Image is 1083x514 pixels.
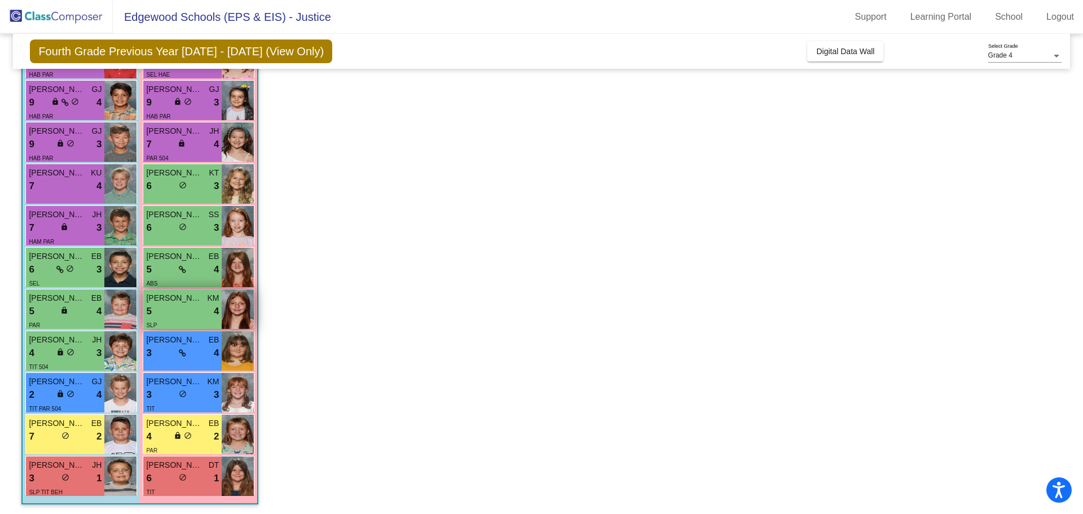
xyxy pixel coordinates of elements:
[807,41,883,61] button: Digital Data Wall
[146,167,202,179] span: [PERSON_NAME]
[29,304,34,319] span: 5
[113,8,331,26] span: Edgewood Schools (EPS & EIS) - Justice
[209,459,219,471] span: DT
[146,459,202,471] span: [PERSON_NAME]
[67,390,74,398] span: do_not_disturb_alt
[214,262,219,277] span: 4
[209,209,219,221] span: SS
[92,334,102,346] span: JH
[214,221,219,235] span: 3
[146,292,202,304] span: [PERSON_NAME]
[146,179,151,194] span: 6
[146,209,202,221] span: [PERSON_NAME]
[146,125,202,137] span: [PERSON_NAME]
[30,39,332,63] span: Fourth Grade Previous Year [DATE] - [DATE] (View Only)
[146,406,155,412] span: TIT
[29,167,85,179] span: [PERSON_NAME]
[988,51,1012,59] span: Grade 4
[29,334,85,346] span: [PERSON_NAME]
[67,139,74,147] span: do_not_disturb_alt
[29,292,85,304] span: [PERSON_NAME]
[92,84,102,95] span: GJ
[1037,8,1083,26] a: Logout
[29,388,34,402] span: 2
[91,418,102,429] span: EB
[29,251,85,262] span: [PERSON_NAME]
[96,221,102,235] span: 3
[29,239,54,245] span: HAM PAR
[29,429,34,444] span: 7
[146,471,151,486] span: 6
[174,432,182,440] span: lock
[96,95,102,110] span: 4
[146,346,151,361] span: 3
[29,418,85,429] span: [PERSON_NAME]
[986,8,1032,26] a: School
[61,432,69,440] span: do_not_disturb_alt
[29,346,34,361] span: 4
[29,489,62,495] span: SLP TIT BEH
[146,322,157,328] span: SLP
[214,304,219,319] span: 4
[179,390,187,398] span: do_not_disturb_alt
[179,181,187,189] span: do_not_disturb_alt
[816,47,874,56] span: Digital Data Wall
[178,139,186,147] span: lock
[214,179,219,194] span: 3
[214,137,219,152] span: 4
[184,432,192,440] span: do_not_disturb_alt
[901,8,981,26] a: Learning Portal
[29,137,34,152] span: 9
[146,429,151,444] span: 4
[29,125,85,137] span: [PERSON_NAME]
[214,346,219,361] span: 4
[96,304,102,319] span: 4
[91,292,102,304] span: EB
[29,113,53,120] span: HAB PAR
[92,209,102,221] span: JH
[146,388,151,402] span: 3
[146,221,151,235] span: 6
[29,95,34,110] span: 9
[29,459,85,471] span: [PERSON_NAME]
[146,489,155,495] span: TIT
[846,8,896,26] a: Support
[60,306,68,314] span: lock
[146,418,202,429] span: [PERSON_NAME]
[29,262,34,277] span: 6
[91,167,102,179] span: KU
[29,72,53,78] span: HAB PAR
[96,137,102,152] span: 3
[96,388,102,402] span: 4
[207,376,219,388] span: KM
[29,209,85,221] span: [PERSON_NAME]
[92,459,102,471] span: JH
[96,346,102,361] span: 3
[209,84,219,95] span: GJ
[29,471,34,486] span: 3
[29,364,48,370] span: TIT 504
[146,447,157,454] span: PAR
[71,98,79,106] span: do_not_disturb_alt
[146,95,151,110] span: 9
[209,334,219,346] span: EB
[179,223,187,231] span: do_not_disturb_alt
[146,155,168,161] span: PAR 504
[91,251,102,262] span: EB
[146,113,170,120] span: HAB PAR
[214,388,219,402] span: 3
[146,84,202,95] span: [PERSON_NAME]
[29,322,40,328] span: PAR
[214,429,219,444] span: 2
[146,262,151,277] span: 5
[214,95,219,110] span: 3
[66,265,74,273] span: do_not_disturb_alt
[29,406,61,412] span: TIT PAR 504
[207,292,219,304] span: KM
[96,429,102,444] span: 2
[29,179,34,194] span: 7
[146,251,202,262] span: [PERSON_NAME]
[214,471,219,486] span: 1
[29,280,39,287] span: SEL
[146,334,202,346] span: [PERSON_NAME]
